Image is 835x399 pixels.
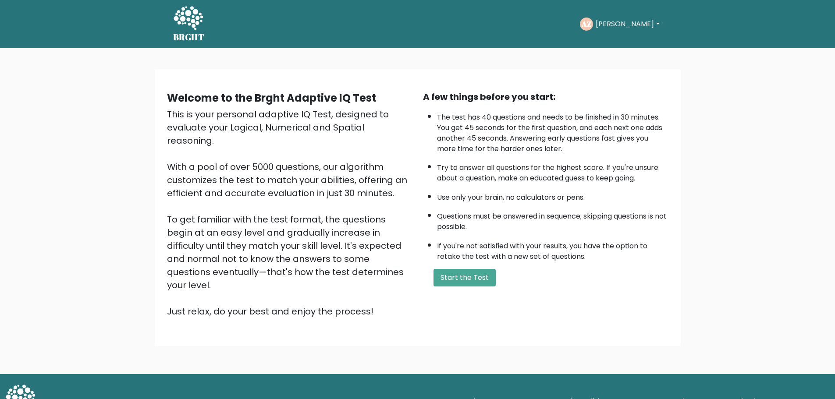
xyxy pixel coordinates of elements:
[423,90,668,103] div: A few things before you start:
[581,19,591,29] text: AZ
[437,207,668,232] li: Questions must be answered in sequence; skipping questions is not possible.
[173,4,205,45] a: BRGHT
[433,269,496,286] button: Start the Test
[167,108,412,318] div: This is your personal adaptive IQ Test, designed to evaluate your Logical, Numerical and Spatial ...
[167,91,376,105] b: Welcome to the Brght Adaptive IQ Test
[437,188,668,203] li: Use only your brain, no calculators or pens.
[437,237,668,262] li: If you're not satisfied with your results, you have the option to retake the test with a new set ...
[593,18,662,30] button: [PERSON_NAME]
[437,108,668,154] li: The test has 40 questions and needs to be finished in 30 minutes. You get 45 seconds for the firs...
[173,32,205,42] h5: BRGHT
[437,158,668,184] li: Try to answer all questions for the highest score. If you're unsure about a question, make an edu...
